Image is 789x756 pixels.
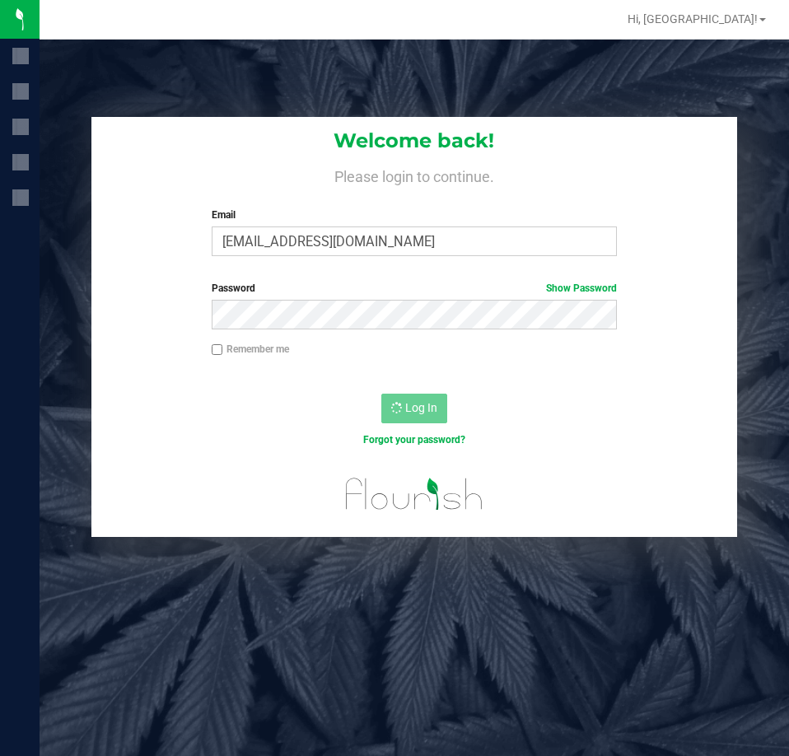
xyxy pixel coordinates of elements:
[628,12,758,26] span: Hi, [GEOGRAPHIC_DATA]!
[381,394,447,423] button: Log In
[546,282,617,294] a: Show Password
[91,130,736,152] h1: Welcome back!
[363,434,465,446] a: Forgot your password?
[91,165,736,184] h4: Please login to continue.
[405,401,437,414] span: Log In
[212,208,617,222] label: Email
[212,282,255,294] span: Password
[334,464,495,524] img: flourish_logo.svg
[212,342,289,357] label: Remember me
[212,344,223,356] input: Remember me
